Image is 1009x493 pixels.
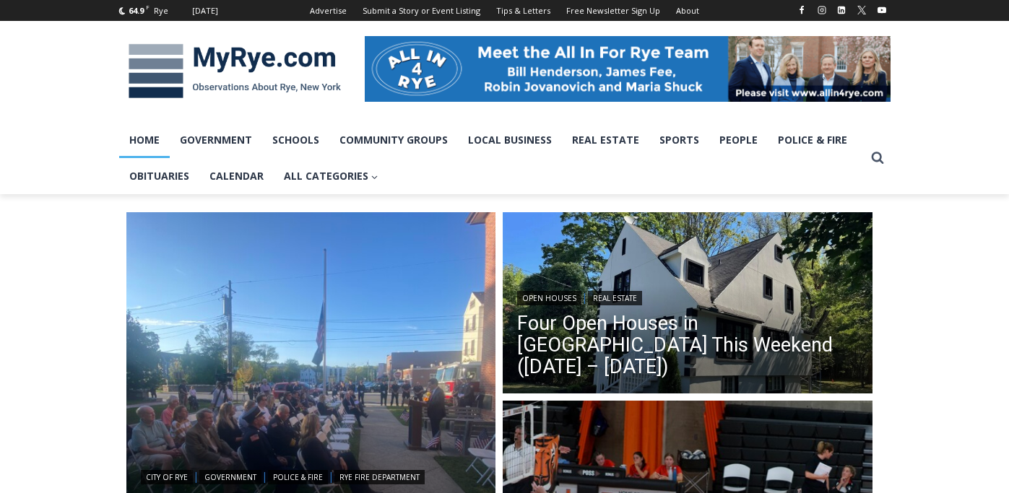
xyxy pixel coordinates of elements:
[262,122,329,158] a: Schools
[119,158,199,194] a: Obituaries
[146,3,150,11] span: F
[649,122,709,158] a: Sports
[199,158,274,194] a: Calendar
[284,168,378,184] span: All Categories
[129,5,144,16] span: 64.9
[119,122,170,158] a: Home
[813,1,831,19] a: Instagram
[192,4,218,17] div: [DATE]
[119,34,350,109] img: MyRye.com
[873,1,891,19] a: YouTube
[458,122,562,158] a: Local Business
[562,122,649,158] a: Real Estate
[334,470,425,484] a: Rye Fire Department
[793,1,810,19] a: Facebook
[833,1,850,19] a: Linkedin
[141,467,482,484] div: | | |
[517,313,858,378] a: Four Open Houses in [GEOGRAPHIC_DATA] This Weekend ([DATE] – [DATE])
[365,36,891,101] img: All in for Rye
[503,212,872,397] a: Read More Four Open Houses in Rye This Weekend (September 13 – 14)
[329,122,458,158] a: Community Groups
[199,470,261,484] a: Government
[170,122,262,158] a: Government
[268,470,328,484] a: Police & Fire
[517,291,581,305] a: Open Houses
[154,4,168,17] div: Rye
[274,158,389,194] a: All Categories
[141,470,193,484] a: City of Rye
[119,122,865,195] nav: Primary Navigation
[865,145,891,171] button: View Search Form
[503,212,872,397] img: 506 Midland Avenue, Rye
[768,122,857,158] a: Police & Fire
[588,291,642,305] a: Real Estate
[709,122,768,158] a: People
[853,1,870,19] a: X
[517,288,858,305] div: |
